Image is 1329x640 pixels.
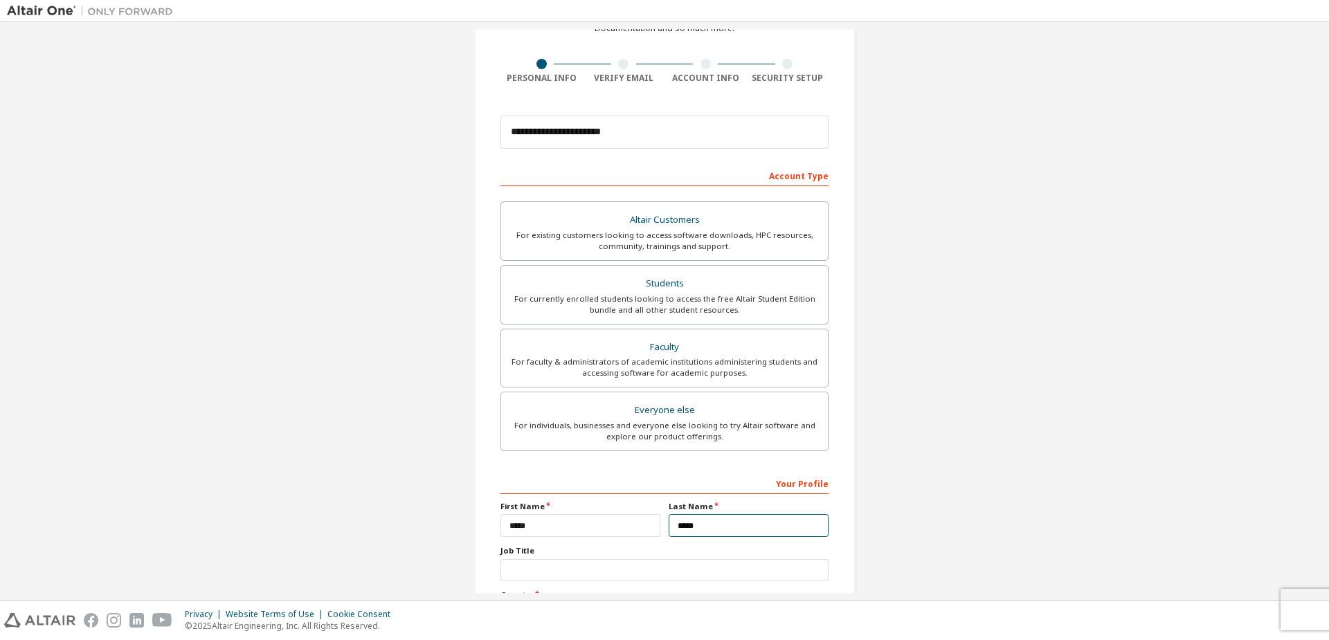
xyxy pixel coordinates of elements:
p: © 2025 Altair Engineering, Inc. All Rights Reserved. [185,620,399,632]
div: Faculty [509,338,820,357]
div: Everyone else [509,401,820,420]
img: youtube.svg [152,613,172,628]
div: For individuals, businesses and everyone else looking to try Altair software and explore our prod... [509,420,820,442]
img: altair_logo.svg [4,613,75,628]
label: Job Title [500,545,829,556]
div: Account Info [664,73,747,84]
div: Students [509,274,820,293]
div: Your Profile [500,472,829,494]
div: Altair Customers [509,210,820,230]
label: Last Name [669,501,829,512]
div: Website Terms of Use [226,609,327,620]
div: Personal Info [500,73,583,84]
div: Verify Email [583,73,665,84]
div: Cookie Consent [327,609,399,620]
img: Altair One [7,4,180,18]
img: linkedin.svg [129,613,144,628]
div: For faculty & administrators of academic institutions administering students and accessing softwa... [509,356,820,378]
div: For currently enrolled students looking to access the free Altair Student Edition bundle and all ... [509,293,820,316]
div: Privacy [185,609,226,620]
img: instagram.svg [107,613,121,628]
div: For existing customers looking to access software downloads, HPC resources, community, trainings ... [509,230,820,252]
img: facebook.svg [84,613,98,628]
label: Country [500,589,829,601]
div: Security Setup [747,73,829,84]
label: First Name [500,501,660,512]
div: Account Type [500,164,829,186]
